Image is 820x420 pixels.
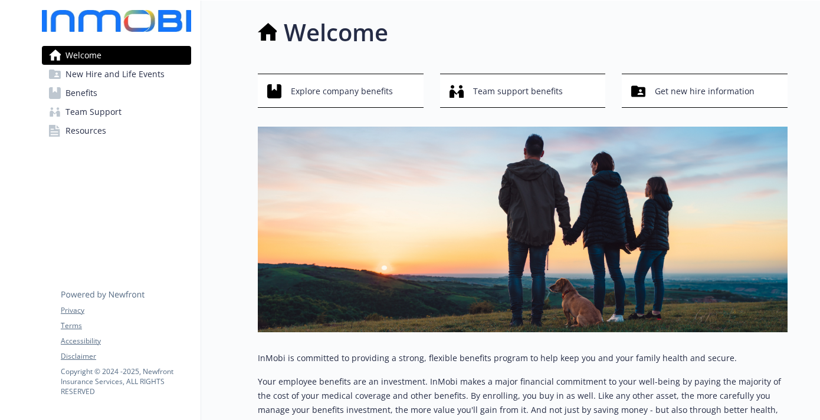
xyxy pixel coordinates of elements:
span: New Hire and Life Events [65,65,165,84]
p: InMobi is committed to providing a strong, flexible benefits program to help keep you and your fa... [258,351,788,365]
img: overview page banner [258,127,788,332]
p: Copyright © 2024 - 2025 , Newfront Insurance Services, ALL RIGHTS RESERVED [61,366,191,396]
a: New Hire and Life Events [42,65,191,84]
a: Privacy [61,305,191,316]
span: Explore company benefits [291,80,393,102]
span: Get new hire information [655,80,755,102]
button: Team support benefits [440,74,606,108]
button: Get new hire information [622,74,788,108]
span: Benefits [65,84,97,102]
a: Benefits [42,84,191,102]
span: Resources [65,121,106,140]
a: Team Support [42,102,191,121]
span: Team support benefits [473,80,563,102]
a: Welcome [42,46,191,65]
a: Accessibility [61,336,191,346]
span: Welcome [65,46,101,65]
h1: Welcome [284,15,388,50]
a: Resources [42,121,191,140]
span: Team Support [65,102,122,121]
button: Explore company benefits [258,74,424,108]
a: Disclaimer [61,351,191,362]
a: Terms [61,320,191,331]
